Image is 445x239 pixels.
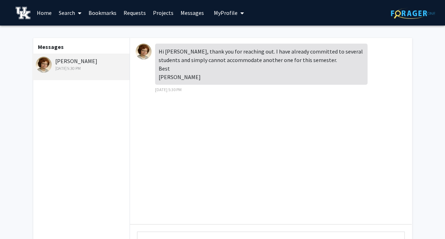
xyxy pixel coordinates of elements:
span: My Profile [214,9,238,16]
iframe: Chat [5,207,30,234]
div: Hi [PERSON_NAME], thank you for reaching out. I have already committed to several students and si... [155,44,367,85]
a: Home [33,0,55,25]
span: [DATE] 5:30 PM [155,87,182,92]
a: Messages [177,0,207,25]
img: ForagerOne Logo [391,8,435,19]
img: Emilia Galperin [36,57,52,73]
div: [PERSON_NAME] [36,57,128,72]
img: University of Kentucky Logo [16,7,31,19]
div: [DATE] 5:30 PM [36,65,128,72]
b: Messages [38,43,64,50]
a: Requests [120,0,149,25]
a: Projects [149,0,177,25]
a: Bookmarks [85,0,120,25]
img: Emilia Galperin [136,44,152,60]
a: Search [55,0,85,25]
